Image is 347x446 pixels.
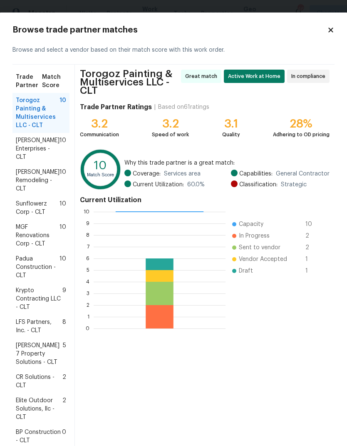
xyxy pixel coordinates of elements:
[222,120,240,128] div: 3.1
[80,120,119,128] div: 3.2
[239,180,278,189] span: Classification:
[59,200,66,216] span: 10
[16,373,62,390] span: CR Solutions - CLT
[305,267,319,275] span: 1
[16,341,63,366] span: [PERSON_NAME] 7 Property Solutions - CLT
[124,159,330,167] span: Why this trade partner is a great match:
[62,286,66,311] span: 9
[86,232,89,237] text: 8
[16,396,62,421] span: Elite Outdoor Solutions, llc - CLT
[281,180,307,189] span: Strategic
[59,223,66,248] span: 10
[86,220,89,226] text: 9
[63,341,66,366] span: 5
[84,209,89,214] text: 10
[16,255,59,280] span: Padua Construction - CLT
[152,120,189,128] div: 3.2
[59,168,66,193] span: 10
[239,267,253,275] span: Draft
[62,373,66,390] span: 2
[12,26,327,34] h2: Browse trade partner matches
[87,302,89,307] text: 2
[87,173,114,177] text: Match Score
[86,256,89,261] text: 6
[59,255,66,280] span: 10
[239,243,280,252] span: Sent to vendor
[59,96,66,130] span: 10
[133,180,184,189] span: Current Utilization:
[239,170,273,178] span: Capabilities:
[133,170,161,178] span: Coverage:
[276,170,330,178] span: General Contractor
[164,170,201,178] span: Services area
[12,36,335,65] div: Browse and select a vendor based on their match score with this work order.
[94,160,107,171] text: 10
[80,70,178,95] span: Torogoz Painting & Multiservices LLC - CLT
[152,103,158,111] div: |
[87,244,89,249] text: 7
[16,168,59,193] span: [PERSON_NAME] Remodeling - CLT
[87,267,89,272] text: 5
[16,96,59,130] span: Torogoz Painting & Multiservices LLC - CLT
[239,232,270,240] span: In Progress
[16,136,59,161] span: [PERSON_NAME] Enterprises - CLT
[305,243,319,252] span: 2
[187,180,205,189] span: 60.0 %
[16,428,62,445] span: BP Construction - CLT
[59,136,66,161] span: 10
[62,428,66,445] span: 0
[239,220,263,228] span: Capacity
[158,103,209,111] div: Based on 61 ratings
[305,255,319,263] span: 1
[152,130,189,139] div: Speed of work
[80,103,152,111] h4: Trade Partner Ratings
[42,73,66,90] span: Match Score
[86,326,89,331] text: 0
[80,196,330,204] h4: Current Utilization
[291,72,329,80] span: In compliance
[16,223,59,248] span: MGF Renovations Corp - CLT
[87,291,89,296] text: 3
[86,279,89,284] text: 4
[16,200,59,216] span: Sunflowerz Corp - CLT
[305,232,319,240] span: 2
[228,72,284,80] span: Active Work at Home
[80,130,119,139] div: Communication
[16,318,62,335] span: LFS Partners, Inc. - CLT
[305,220,319,228] span: 10
[62,318,66,335] span: 8
[16,73,42,90] span: Trade Partner
[185,72,221,80] span: Great match
[62,396,66,421] span: 2
[239,255,287,263] span: Vendor Accepted
[16,286,62,311] span: Krypto Contracting LLC - CLT
[222,130,240,139] div: Quality
[273,120,330,128] div: 28%
[273,130,330,139] div: Adhering to OD pricing
[87,314,89,319] text: 1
